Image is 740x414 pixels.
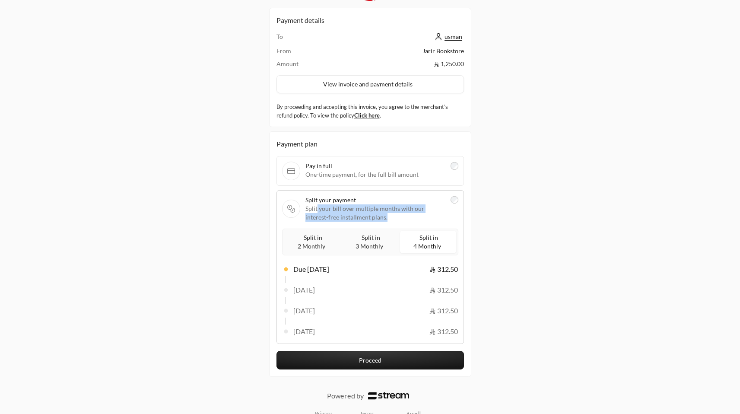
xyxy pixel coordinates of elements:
[298,232,327,252] span: Split in 2 Monthly
[354,112,380,119] a: Click here
[451,162,458,170] input: Pay in fullOne-time payment, for the full bill amount
[276,351,464,369] button: Proceed
[305,196,445,204] span: Split your payment
[305,204,445,222] span: Split your bill over multiple months with our interest-free installment plans.
[276,32,342,47] td: To
[327,391,364,401] p: Powered by
[368,392,409,400] img: Logo
[429,326,458,337] span: 312.50
[293,326,315,337] span: [DATE]
[276,15,464,25] h2: Payment details
[341,47,464,60] td: Jarir Bookstore
[305,170,445,179] span: One-time payment, for the full bill amount
[276,47,342,60] td: From
[445,33,462,41] span: usman
[293,285,315,295] span: [DATE]
[293,306,315,316] span: [DATE]
[429,264,458,274] span: 312.50
[451,196,458,204] input: Split your paymentSplit your bill over multiple months with our interest-free installment plans.
[276,103,464,120] label: By proceeding and accepting this invoice, you agree to the merchant’s refund policy. To view the ...
[356,232,385,252] span: Split in 3 Monthly
[341,60,464,68] td: 1,250.00
[293,264,329,274] span: Due [DATE]
[429,285,458,295] span: 312.50
[276,60,342,68] td: Amount
[305,162,445,170] span: Pay in full
[429,306,458,316] span: 312.50
[434,33,464,40] a: usman
[413,232,443,252] span: Split in 4 Monthly
[276,75,464,93] button: View invoice and payment details
[276,139,464,149] div: Payment plan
